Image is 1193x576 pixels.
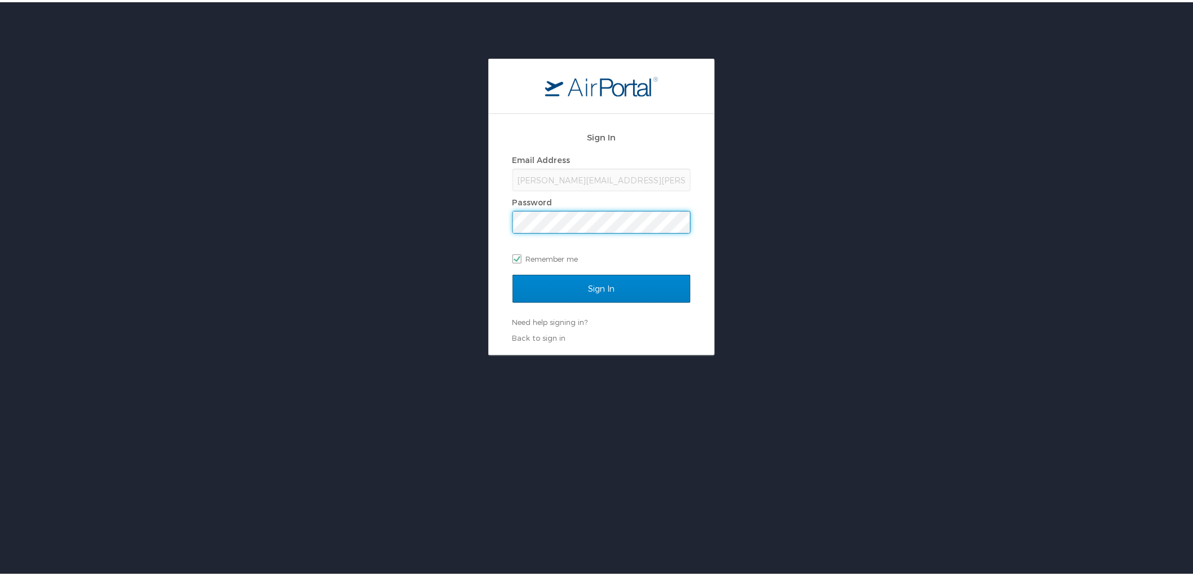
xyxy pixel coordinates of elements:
a: Back to sign in [512,331,566,340]
a: Need help signing in? [512,315,588,324]
label: Email Address [512,153,571,162]
img: logo [545,74,658,94]
input: Sign In [512,272,691,301]
label: Remember me [512,248,691,265]
label: Password [512,195,553,205]
h2: Sign In [512,129,691,142]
